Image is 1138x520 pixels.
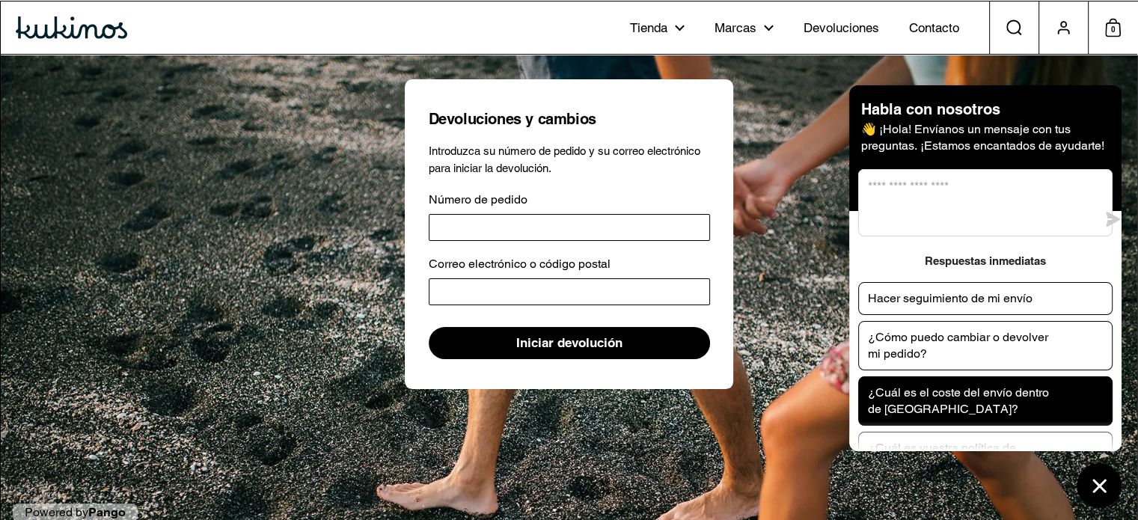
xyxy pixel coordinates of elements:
a: Tienda [615,7,700,49]
a: Contacto [894,7,974,49]
h1: Devoluciones y cambios [429,109,710,129]
span: 0 [1105,20,1121,40]
label: Número de pedido [429,191,527,209]
span: Marcas [715,20,756,37]
span: Devoluciones [804,20,879,37]
label: Correo electrónico o código postal [429,255,611,274]
span: Tienda [630,20,667,37]
a: Devoluciones [789,7,894,49]
inbox-online-store-chat: Chat de la tienda online Shopify [845,85,1126,508]
span: Iniciar devolución [516,328,622,358]
span: Contacto [909,20,959,37]
button: Iniciar devolución [429,327,710,359]
a: Pango [88,505,126,519]
a: Marcas [700,7,789,49]
p: Introduzca su número de pedido y su correo electrónico para iniciar la devolución. [429,143,710,177]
